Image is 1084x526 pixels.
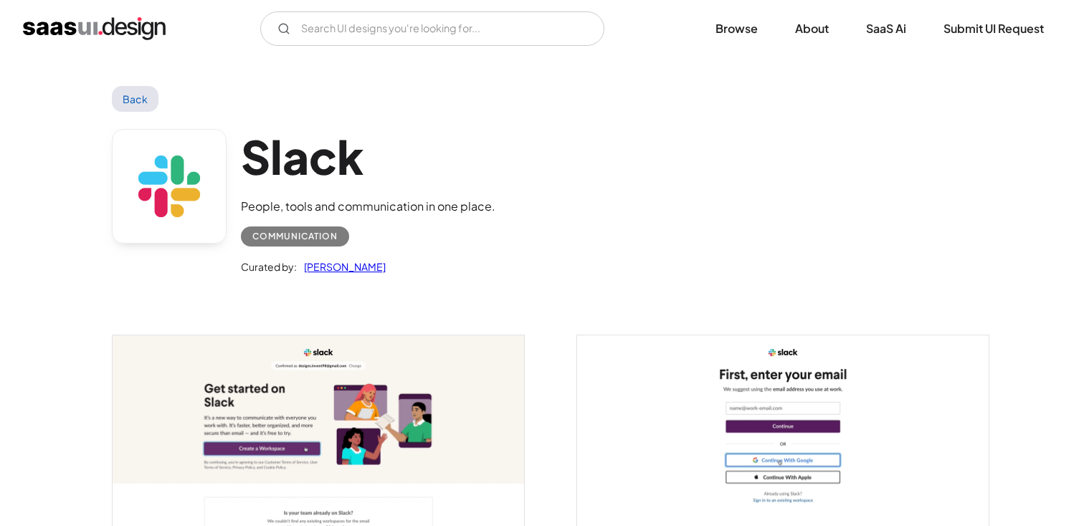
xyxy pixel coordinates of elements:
[252,228,338,245] div: Communication
[778,13,846,44] a: About
[241,258,297,275] div: Curated by:
[297,258,386,275] a: [PERSON_NAME]
[23,17,166,40] a: home
[260,11,604,46] form: Email Form
[112,86,158,112] a: Back
[241,129,495,184] h1: Slack
[698,13,775,44] a: Browse
[926,13,1061,44] a: Submit UI Request
[241,198,495,215] div: People, tools and communication in one place.
[849,13,923,44] a: SaaS Ai
[260,11,604,46] input: Search UI designs you're looking for...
